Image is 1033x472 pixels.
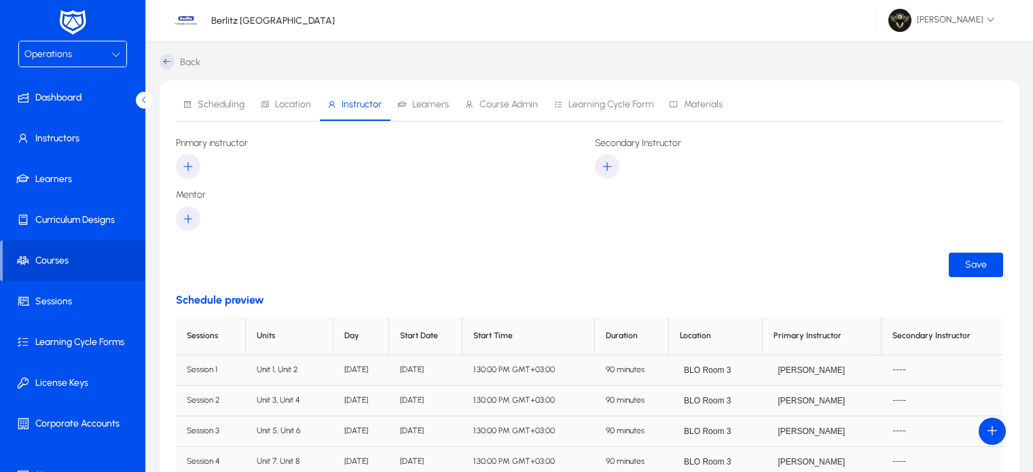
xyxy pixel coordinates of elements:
td: Session 1 [176,355,246,386]
td: 1:30:00 PM GMT+03:00 [463,416,595,447]
span: Dashboard [3,91,148,105]
td: 90 minutes [595,355,669,386]
span: Save [965,259,987,270]
a: Corporate Accounts [3,403,148,444]
td: Unit 5, Unit 6 [246,416,333,447]
span: Operations [24,48,72,60]
app-course-session-cell-with-validation: ---- [892,426,906,435]
span: Courses [3,254,145,268]
img: 77.jpg [888,9,911,32]
span: Sessions [3,295,148,308]
th: Duration [595,317,669,355]
a: Learners [3,159,148,200]
span: Corporate Accounts [3,417,148,431]
td: Unit 1, Unit 2 [246,355,333,386]
td: 1:30:00 PM GMT+03:00 [463,386,595,416]
p: Berlitz [GEOGRAPHIC_DATA] [211,15,335,26]
td: [DATE] [389,355,463,386]
th: Day [333,317,389,355]
span: Learning Cycle Forms [3,335,148,349]
span: Location [275,100,311,109]
th: Start Date [389,317,463,355]
a: Learning Cycle Forms [3,322,148,363]
span: Learning Cycle Form [568,100,653,109]
th: Secondary Instructor [882,317,1003,355]
td: [DATE] [333,355,389,386]
td: [DATE] [333,386,389,416]
img: white-logo.png [56,8,90,37]
td: [DATE] [333,416,389,447]
td: Session 3 [176,416,246,447]
th: Location [669,317,763,355]
span: Instructors [3,132,148,145]
th: Units [246,317,333,355]
app-course-session-cell-with-validation: ---- [892,395,906,405]
th: Primary Instructor [763,317,881,355]
span: Learners [412,100,449,109]
td: Unit 3, Unit 4 [246,386,333,416]
td: 90 minutes [595,416,669,447]
a: Curriculum Designs [3,200,148,240]
a: License Keys [3,363,148,403]
span: License Keys [3,376,148,390]
a: Back [160,54,200,69]
label: Primary instructor [176,138,584,149]
a: Sessions [3,281,148,322]
a: Instructors [3,118,148,159]
a: Dashboard [3,77,148,118]
td: Session 2 [176,386,246,416]
span: Instructor [342,100,382,109]
td: [DATE] [389,386,463,416]
label: Secondary Instructor [595,138,1003,149]
td: 90 minutes [595,386,669,416]
th: Start Time [463,317,595,355]
label: Mentor [176,189,584,200]
span: Curriculum Designs [3,213,148,227]
button: Save [949,253,1003,277]
span: [PERSON_NAME] [888,9,995,32]
span: Materials [684,100,723,109]
app-course-session-cell-with-validation: ---- [892,365,906,374]
th: Sessions [176,317,246,355]
span: Course Admin [479,100,538,109]
img: 37.jpg [173,7,199,33]
td: 1:30:00 PM GMT+03:00 [463,355,595,386]
span: Scheduling [198,100,244,109]
button: [PERSON_NAME] [877,8,1006,33]
span: Learners [3,173,148,186]
td: [DATE] [389,416,463,447]
app-course-session-cell-with-validation: ---- [892,456,906,466]
h4: Schedule preview [176,293,1003,306]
